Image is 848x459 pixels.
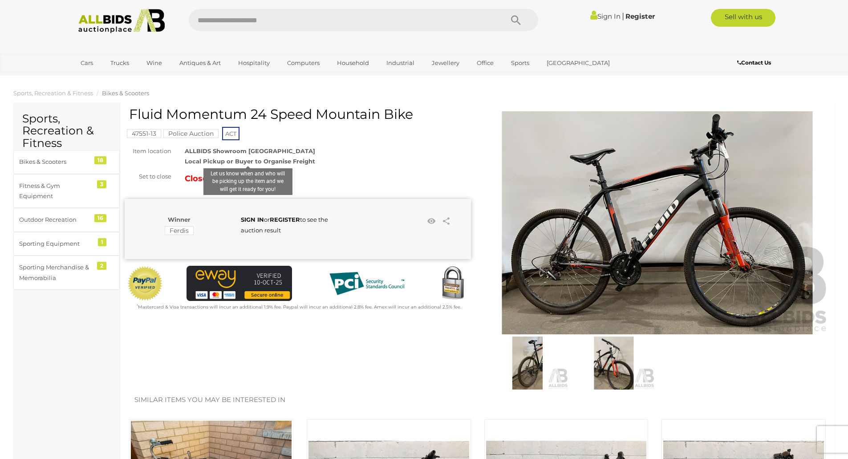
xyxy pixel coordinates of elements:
[185,158,315,165] strong: Local Pickup or Buyer to Organise Freight
[241,216,264,223] a: SIGN IN
[163,129,219,138] mark: Police Auction
[94,156,106,164] div: 18
[73,9,170,33] img: Allbids.com.au
[426,56,465,70] a: Jewellery
[625,12,655,20] a: Register
[13,256,120,290] a: Sporting Merchandise & Memorabilia 2
[13,174,120,208] a: Fitness & Gym Equipment 3
[737,58,773,68] a: Contact Us
[270,216,300,223] a: REGISTER
[97,180,106,188] div: 3
[102,89,149,97] a: Bikes & Scooters
[494,9,538,31] button: Search
[163,130,219,137] a: Police Auction
[737,59,771,66] b: Contact Us
[13,89,93,97] a: Sports, Recreation & Fitness
[75,56,99,70] a: Cars
[241,216,328,233] span: or to see the auction result
[19,215,93,225] div: Outdoor Recreation
[487,337,568,390] img: Fluid Momentum 24 Speed Mountain Bike
[13,232,120,256] a: Sporting Equipment 1
[97,262,106,270] div: 2
[129,107,469,122] h1: Fluid Momentum 24 Speed Mountain Bike
[484,111,831,334] img: Fluid Momentum 24 Speed Mountain Bike
[13,208,120,232] a: Outdoor Recreation 16
[622,11,624,21] span: |
[165,226,194,235] mark: Ferdis
[381,56,420,70] a: Industrial
[711,9,775,27] a: Sell with us
[134,396,820,404] h2: Similar items you may be interested in
[141,56,168,70] a: Wine
[541,56,616,70] a: [GEOGRAPHIC_DATA]
[127,130,161,137] a: 47551-13
[471,56,499,70] a: Office
[573,337,655,390] img: Fluid Momentum 24 Speed Mountain Bike
[118,146,178,156] div: Item location
[105,56,135,70] a: Trucks
[590,12,621,20] a: Sign In
[13,150,120,174] a: Bikes & Scooters 18
[232,56,276,70] a: Hospitality
[137,304,461,310] small: Mastercard & Visa transactions will incur an additional 1.9% fee. Paypal will incur an additional...
[203,168,292,195] div: Let us know when and who will be picking up the item and we will get it ready for you!
[281,56,325,70] a: Computers
[127,129,161,138] mark: 47551-13
[435,266,471,301] img: Secured by Rapid SSL
[22,113,111,150] h2: Sports, Recreation & Fitness
[19,181,93,202] div: Fitness & Gym Equipment
[118,171,178,182] div: Set to close
[98,238,106,246] div: 1
[505,56,535,70] a: Sports
[222,127,239,140] span: ACT
[127,266,163,301] img: Official PayPal Seal
[19,157,93,167] div: Bikes & Scooters
[94,214,106,222] div: 16
[19,239,93,249] div: Sporting Equipment
[168,216,191,223] b: Winner
[185,174,213,183] strong: Closed
[187,266,292,301] img: eWAY Payment Gateway
[331,56,375,70] a: Household
[19,262,93,283] div: Sporting Merchandise & Memorabilia
[425,215,438,228] li: Watch this item
[185,147,315,154] strong: ALLBIDS Showroom [GEOGRAPHIC_DATA]
[174,56,227,70] a: Antiques & Art
[322,266,411,301] img: PCI DSS compliant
